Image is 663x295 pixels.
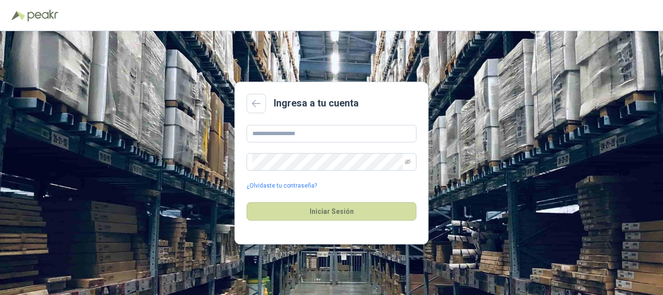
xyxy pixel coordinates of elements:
span: eye-invisible [405,159,411,165]
button: Iniciar Sesión [247,202,416,221]
a: ¿Olvidaste tu contraseña? [247,181,317,191]
img: Peakr [27,10,58,21]
h2: Ingresa a tu cuenta [274,96,359,111]
img: Logo [12,11,25,20]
